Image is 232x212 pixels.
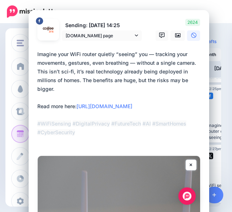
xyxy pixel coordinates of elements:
p: Sending: [DATE] 14:25 [62,21,142,30]
img: 302425948_445226804296787_7036658424050383250_n-bsa127303.png [40,21,57,38]
span: 2624 [185,19,200,26]
div: Imagine your WiFi router quietly “seeing” you — tracking your movements, gestures, even breathing... [37,50,204,145]
span: [DOMAIN_NAME] page [66,32,133,39]
a: [DOMAIN_NAME] page [62,30,142,41]
div: Open Intercom Messenger [178,187,196,205]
